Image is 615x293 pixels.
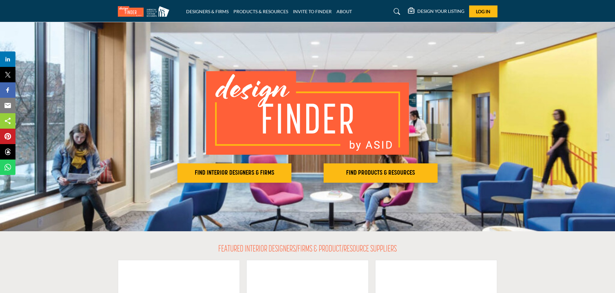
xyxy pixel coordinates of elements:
[206,71,409,155] img: image
[324,163,438,183] button: FIND PRODUCTS & RESOURCES
[387,6,404,17] a: Search
[408,8,464,15] div: DESIGN YOUR LISTING
[218,244,397,255] h2: FEATURED INTERIOR DESIGNERS/FIRMS & PRODUCT/RESOURCE SUPPLIERS
[118,6,173,17] img: Site Logo
[177,163,291,183] button: FIND INTERIOR DESIGNERS & FIRMS
[417,8,464,14] h5: DESIGN YOUR LISTING
[179,169,289,177] h2: FIND INTERIOR DESIGNERS & FIRMS
[186,9,229,14] a: DESIGNERS & FIRMS
[336,9,352,14] a: ABOUT
[233,9,288,14] a: PRODUCTS & RESOURCES
[326,169,436,177] h2: FIND PRODUCTS & RESOURCES
[469,5,497,17] button: Log In
[293,9,332,14] a: INVITE TO FINDER
[476,9,490,14] span: Log In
